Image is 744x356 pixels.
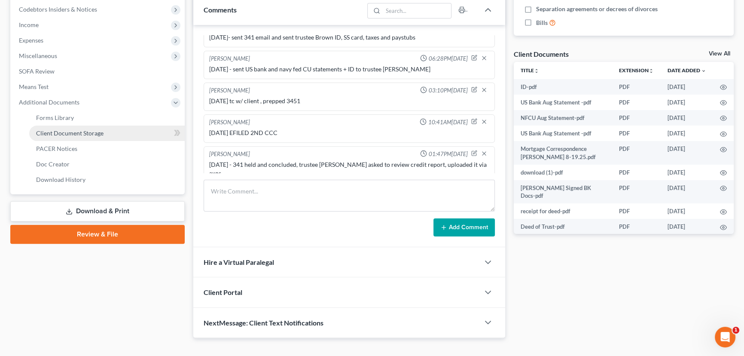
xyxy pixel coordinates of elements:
td: [DATE] [661,141,713,165]
td: [DATE] [661,203,713,219]
td: Mortgage Correspondence [PERSON_NAME] 8-19.25.pdf [514,141,613,165]
td: [DATE] [661,95,713,110]
div: [DATE]- sent 341 email and sent trustee Brown ID, SS card, taxes and paystubs [209,33,489,42]
span: Expenses [19,37,43,44]
span: Means Test [19,83,49,90]
span: Income [19,21,39,28]
td: [PERSON_NAME] Signed BK Docs-pdf [514,180,613,204]
iframe: Intercom live chat [715,327,735,347]
a: SOFA Review [12,64,185,79]
td: PDF [612,219,661,234]
td: [DATE] [661,180,713,204]
div: [DATE] tc w/ client , prepped 3451 [209,97,489,105]
input: Search... [383,3,451,18]
a: PACER Notices [29,141,185,157]
td: Deed of Trust-pdf [514,219,613,234]
a: Titleunfold_more [521,67,539,74]
a: Extensionunfold_more [619,67,654,74]
a: View All [709,51,730,57]
span: 1 [732,327,739,334]
td: PDF [612,126,661,141]
td: ID-pdf [514,79,613,95]
div: [PERSON_NAME] [209,150,250,159]
span: Doc Creator [36,160,70,168]
div: [DATE] - 341 held and concluded, trustee [PERSON_NAME] asked to review credit report, uploaded it... [209,160,489,178]
span: 06:28PM[DATE] [429,55,468,63]
span: PACER Notices [36,145,77,152]
span: Miscellaneous [19,52,57,59]
a: Doc Creator [29,157,185,172]
span: Client Document Storage [36,129,104,137]
td: receipt for deed-pdf [514,203,613,219]
td: US Bank Aug Statement -pdf [514,95,613,110]
span: NextMessage: Client Text Notifications [204,319,323,327]
a: Download History [29,172,185,187]
div: [PERSON_NAME] [209,55,250,63]
div: Client Documents [514,49,569,58]
a: Download & Print [10,201,185,221]
td: PDF [612,180,661,204]
a: Review & File [10,225,185,244]
span: Comments [204,6,237,14]
span: Additional Documents [19,98,79,106]
td: US Bank Aug Statement -pdf [514,126,613,141]
td: PDF [612,203,661,219]
button: Add Comment [433,218,495,236]
span: Download History [36,176,85,183]
span: 10:41AM[DATE] [428,118,468,126]
td: [DATE] [661,110,713,126]
span: SOFA Review [19,68,55,75]
div: [PERSON_NAME] [209,86,250,95]
td: download (1)-pdf [514,165,613,180]
td: PDF [612,95,661,110]
td: [DATE] [661,219,713,234]
a: Forms Library [29,110,185,126]
a: Date Added expand_more [668,67,706,74]
span: 01:47PM[DATE] [429,150,468,158]
td: [DATE] [661,126,713,141]
div: [PERSON_NAME] [209,118,250,127]
span: Codebtors Insiders & Notices [19,6,97,13]
td: [DATE] [661,165,713,180]
div: [DATE] EFILED 2ND CCC [209,129,489,137]
i: unfold_more [534,68,539,74]
span: Separation agreements or decrees of divorces [536,5,658,13]
td: PDF [612,79,661,95]
td: [DATE] [661,79,713,95]
td: PDF [612,110,661,126]
a: Client Document Storage [29,126,185,141]
td: PDF [612,165,661,180]
span: Hire a Virtual Paralegal [204,258,274,266]
span: Client Portal [204,288,242,296]
td: NFCU Aug Statement-pdf [514,110,613,126]
i: unfold_more [649,68,654,74]
span: 03:10PM[DATE] [429,86,468,95]
span: Forms Library [36,114,74,121]
i: expand_more [701,68,706,74]
span: Bills [536,18,548,27]
div: [DATE] - sent US bank and navy fed CU statements + ID to trustee [PERSON_NAME] [209,65,489,74]
td: PDF [612,141,661,165]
